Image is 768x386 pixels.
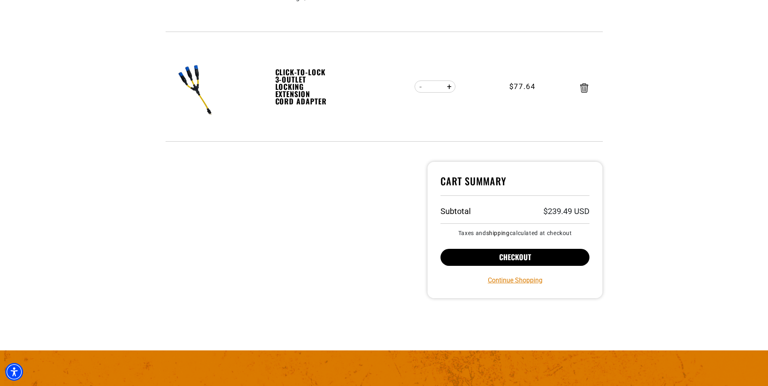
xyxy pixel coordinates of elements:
h3: Subtotal [440,207,471,215]
a: Remove Click-to-Lock 3-Outlet Locking Extension Cord Adapter [580,85,588,91]
a: shipping [486,230,510,236]
a: Click-to-Lock 3-Outlet Locking Extension Cord Adapter [275,68,331,105]
p: $239.49 USD [543,207,589,215]
a: Continue Shopping [488,276,542,285]
div: Accessibility Menu [5,363,23,381]
button: Checkout [440,249,590,266]
h4: Cart Summary [440,175,590,196]
img: Click-to-Lock 3-Outlet Locking Extension Cord Adapter [169,64,220,115]
input: Quantity for Click-to-Lock 3-Outlet Locking Extension Cord Adapter [427,80,443,93]
small: Taxes and calculated at checkout [440,230,590,236]
span: $77.64 [509,81,536,92]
